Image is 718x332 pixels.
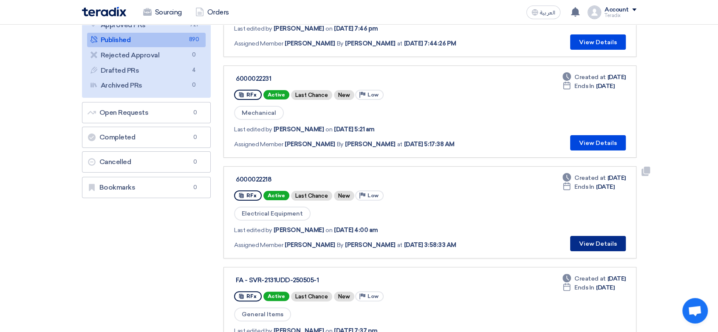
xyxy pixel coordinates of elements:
[234,24,271,33] span: Last edited by
[82,127,211,148] a: Completed0
[404,140,455,149] span: [DATE] 5:17:38 AM
[605,6,629,14] div: Account
[234,125,271,134] span: Last edited by
[325,24,332,33] span: on
[190,158,200,166] span: 0
[334,90,354,100] div: New
[87,78,206,93] a: Archived PRs
[397,39,402,48] span: at
[87,18,206,32] a: Approved PRs
[190,108,200,117] span: 0
[563,173,625,182] div: [DATE]
[397,241,402,250] span: at
[189,20,199,29] span: 721
[234,307,291,321] span: General Items
[87,63,206,78] a: Drafted PRs
[234,226,271,235] span: Last edited by
[563,283,614,292] div: [DATE]
[291,90,332,100] div: Last Chance
[540,10,555,16] span: العربية
[574,182,594,191] span: Ends In
[263,90,289,99] span: Active
[82,177,211,198] a: Bookmarks0
[334,24,378,33] span: [DATE] 7:46 pm
[263,191,289,200] span: Active
[334,292,354,301] div: New
[285,140,335,149] span: [PERSON_NAME]
[526,6,560,19] button: العربية
[345,39,396,48] span: [PERSON_NAME]
[274,24,324,33] span: [PERSON_NAME]
[397,140,402,149] span: at
[574,82,594,91] span: Ends In
[189,66,199,75] span: 4
[236,75,448,82] div: 6000022231
[570,236,626,251] button: View Details
[274,125,324,134] span: [PERSON_NAME]
[563,274,625,283] div: [DATE]
[570,135,626,150] button: View Details
[334,226,378,235] span: [DATE] 4:00 am
[291,292,332,301] div: Last Chance
[605,13,636,18] div: Teradix
[82,7,126,17] img: Teradix logo
[588,6,601,19] img: profile_test.png
[189,3,236,22] a: Orders
[189,51,199,60] span: 0
[570,34,626,50] button: View Details
[404,39,456,48] span: [DATE] 7:44:26 PM
[337,140,343,149] span: By
[87,48,206,62] a: Rejected Approval
[136,3,189,22] a: Sourcing
[404,241,456,250] span: [DATE] 3:58:33 AM
[563,73,625,82] div: [DATE]
[337,39,343,48] span: By
[367,293,379,299] span: Low
[246,193,257,199] span: RFx
[190,183,200,192] span: 0
[87,33,206,47] a: Published
[574,73,605,82] span: Created at
[234,140,283,149] span: Assigned Member
[234,39,283,48] span: Assigned Member
[234,241,283,250] span: Assigned Member
[367,193,379,199] span: Low
[189,35,199,44] span: 890
[82,151,211,173] a: Cancelled0
[563,82,614,91] div: [DATE]
[574,274,605,283] span: Created at
[337,241,343,250] span: By
[334,125,374,134] span: [DATE] 5:21 am
[82,102,211,123] a: Open Requests0
[291,191,332,201] div: Last Chance
[334,191,354,201] div: New
[574,173,605,182] span: Created at
[285,241,335,250] span: [PERSON_NAME]
[234,207,311,221] span: Electrical Equipment
[236,176,448,183] div: 6000022218
[190,133,200,142] span: 0
[682,298,708,323] div: Open chat
[367,92,379,98] span: Low
[246,293,257,299] span: RFx
[325,226,332,235] span: on
[234,106,284,120] span: Mechanical
[274,226,324,235] span: [PERSON_NAME]
[189,81,199,90] span: 0
[236,276,448,284] div: FA - SVR-2131UDD-250505-1
[563,182,614,191] div: [DATE]
[345,140,396,149] span: [PERSON_NAME]
[263,292,289,301] span: Active
[345,241,396,250] span: [PERSON_NAME]
[246,92,257,98] span: RFx
[574,283,594,292] span: Ends In
[325,125,332,134] span: on
[285,39,335,48] span: [PERSON_NAME]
